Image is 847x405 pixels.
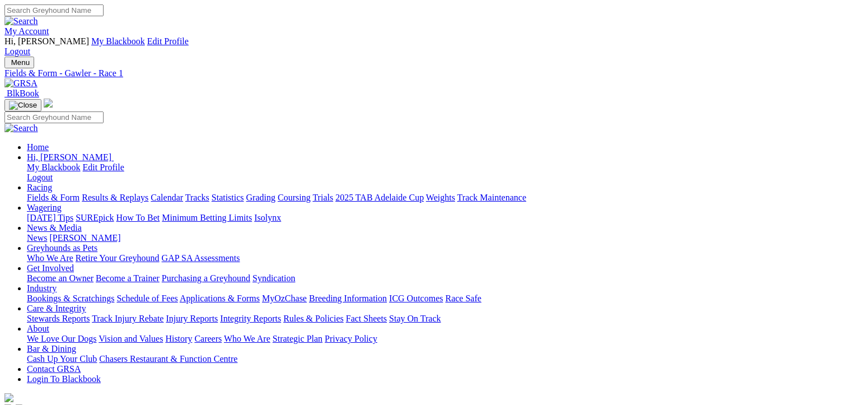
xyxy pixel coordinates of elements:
[116,294,177,303] a: Schedule of Fees
[147,36,189,46] a: Edit Profile
[27,294,843,304] div: Industry
[27,253,843,263] div: Greyhounds as Pets
[194,334,222,343] a: Careers
[76,253,160,263] a: Retire Your Greyhound
[27,354,97,364] a: Cash Up Your Club
[162,213,252,222] a: Minimum Betting Limits
[27,193,843,203] div: Racing
[4,68,843,78] a: Fields & Form - Gawler - Race 1
[185,193,209,202] a: Tracks
[4,26,49,36] a: My Account
[91,36,145,46] a: My Blackbook
[151,193,183,202] a: Calendar
[82,193,148,202] a: Results & Replays
[7,89,39,98] span: BlkBook
[96,273,160,283] a: Become a Trainer
[252,273,295,283] a: Syndication
[27,243,97,253] a: Greyhounds as Pets
[278,193,311,202] a: Coursing
[27,344,76,353] a: Bar & Dining
[27,233,843,243] div: News & Media
[27,304,86,313] a: Care & Integrity
[346,314,387,323] a: Fact Sheets
[4,36,89,46] span: Hi, [PERSON_NAME]
[92,314,163,323] a: Track Injury Rebate
[27,152,111,162] span: Hi, [PERSON_NAME]
[262,294,307,303] a: MyOzChase
[27,283,57,293] a: Industry
[254,213,281,222] a: Isolynx
[212,193,244,202] a: Statistics
[27,223,82,232] a: News & Media
[27,263,74,273] a: Get Involved
[99,334,163,343] a: Vision and Values
[27,334,843,344] div: About
[27,354,843,364] div: Bar & Dining
[165,334,192,343] a: History
[4,4,104,16] input: Search
[4,46,30,56] a: Logout
[4,393,13,402] img: logo-grsa-white.png
[27,314,843,324] div: Care & Integrity
[27,213,73,222] a: [DATE] Tips
[309,294,387,303] a: Breeding Information
[4,57,34,68] button: Toggle navigation
[76,213,114,222] a: SUREpick
[27,294,114,303] a: Bookings & Scratchings
[83,162,124,172] a: Edit Profile
[27,273,93,283] a: Become an Owner
[27,203,62,212] a: Wagering
[180,294,260,303] a: Applications & Forms
[4,78,38,89] img: GRSA
[27,324,49,333] a: About
[27,152,114,162] a: Hi, [PERSON_NAME]
[389,314,441,323] a: Stay On Track
[273,334,322,343] a: Strategic Plan
[27,183,52,192] a: Racing
[44,99,53,108] img: logo-grsa-white.png
[99,354,237,364] a: Chasers Restaurant & Function Centre
[116,213,160,222] a: How To Bet
[27,162,843,183] div: Hi, [PERSON_NAME]
[27,213,843,223] div: Wagering
[27,233,47,243] a: News
[4,89,39,98] a: BlkBook
[283,314,344,323] a: Rules & Policies
[27,334,96,343] a: We Love Our Dogs
[246,193,275,202] a: Grading
[27,142,49,152] a: Home
[27,253,73,263] a: Who We Are
[426,193,455,202] a: Weights
[27,162,81,172] a: My Blackbook
[4,111,104,123] input: Search
[27,364,81,374] a: Contact GRSA
[389,294,443,303] a: ICG Outcomes
[4,99,41,111] button: Toggle navigation
[49,233,120,243] a: [PERSON_NAME]
[224,334,270,343] a: Who We Are
[312,193,333,202] a: Trials
[9,101,37,110] img: Close
[166,314,218,323] a: Injury Reports
[11,58,30,67] span: Menu
[27,193,79,202] a: Fields & Form
[27,374,101,384] a: Login To Blackbook
[445,294,481,303] a: Race Safe
[457,193,526,202] a: Track Maintenance
[27,273,843,283] div: Get Involved
[162,253,240,263] a: GAP SA Assessments
[4,16,38,26] img: Search
[325,334,377,343] a: Privacy Policy
[27,314,90,323] a: Stewards Reports
[335,193,424,202] a: 2025 TAB Adelaide Cup
[4,36,843,57] div: My Account
[162,273,250,283] a: Purchasing a Greyhound
[220,314,281,323] a: Integrity Reports
[4,123,38,133] img: Search
[27,173,53,182] a: Logout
